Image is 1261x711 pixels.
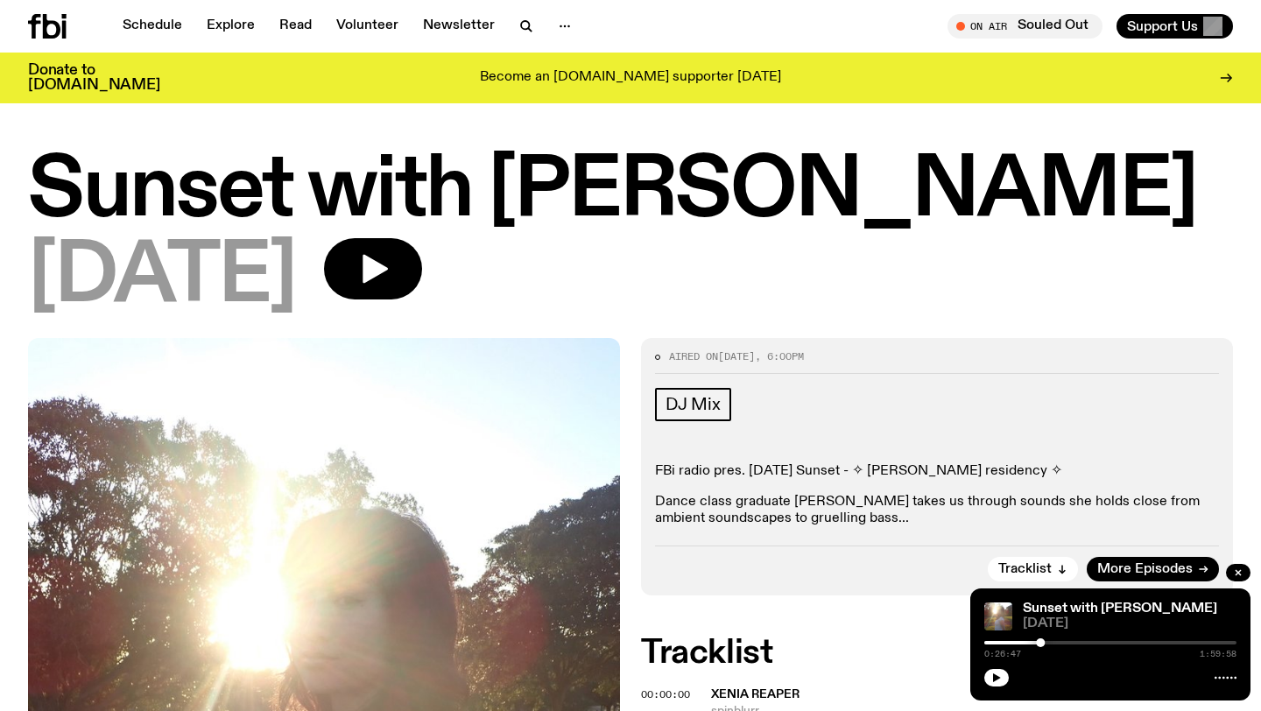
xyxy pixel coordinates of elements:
[269,14,322,39] a: Read
[112,14,193,39] a: Schedule
[948,14,1102,39] button: On AirSouled Out
[666,395,721,414] span: DJ Mix
[196,14,265,39] a: Explore
[412,14,505,39] a: Newsletter
[755,349,804,363] span: , 6:00pm
[1023,617,1236,630] span: [DATE]
[669,349,718,363] span: Aired on
[1117,14,1233,39] button: Support Us
[641,690,690,700] button: 00:00:00
[28,238,296,317] span: [DATE]
[641,687,690,701] span: 00:00:00
[1097,563,1193,576] span: More Episodes
[718,349,755,363] span: [DATE]
[1023,602,1217,616] a: Sunset with [PERSON_NAME]
[988,557,1078,581] button: Tracklist
[1127,18,1198,34] span: Support Us
[1087,557,1219,581] a: More Episodes
[326,14,409,39] a: Volunteer
[655,388,731,421] a: DJ Mix
[480,70,781,86] p: Become an [DOMAIN_NAME] supporter [DATE]
[984,650,1021,658] span: 0:26:47
[28,63,160,93] h3: Donate to [DOMAIN_NAME]
[998,563,1052,576] span: Tracklist
[1200,650,1236,658] span: 1:59:58
[655,463,1219,480] p: FBi radio pres. [DATE] Sunset - ✧ [PERSON_NAME] residency ✧
[655,494,1219,527] p: Dance class graduate [PERSON_NAME] takes us through sounds she holds close from ambient soundscap...
[711,688,800,700] span: Xenia Reaper
[641,637,1233,669] h2: Tracklist
[28,152,1233,231] h1: Sunset with [PERSON_NAME]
